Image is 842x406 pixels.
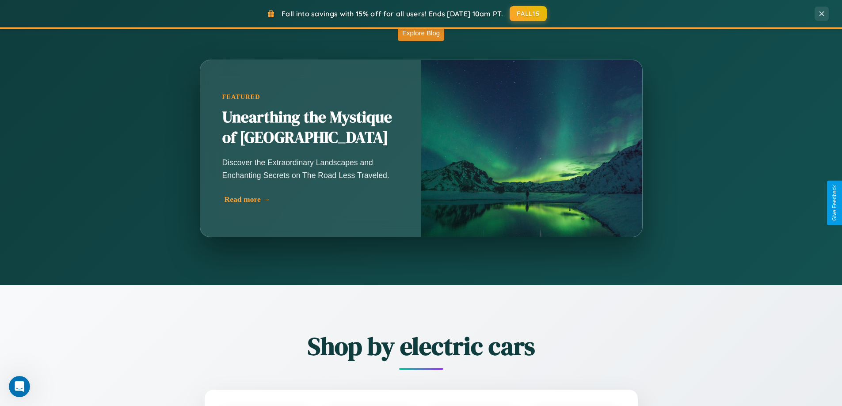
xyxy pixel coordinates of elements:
div: Featured [222,93,399,101]
button: Explore Blog [398,25,444,41]
div: Read more → [225,195,401,204]
iframe: Intercom live chat [9,376,30,397]
h2: Unearthing the Mystique of [GEOGRAPHIC_DATA] [222,107,399,148]
p: Discover the Extraordinary Landscapes and Enchanting Secrets on The Road Less Traveled. [222,156,399,181]
span: Fall into savings with 15% off for all users! Ends [DATE] 10am PT. [282,9,503,18]
h2: Shop by electric cars [156,329,686,363]
button: FALL15 [510,6,547,21]
div: Give Feedback [831,185,838,221]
